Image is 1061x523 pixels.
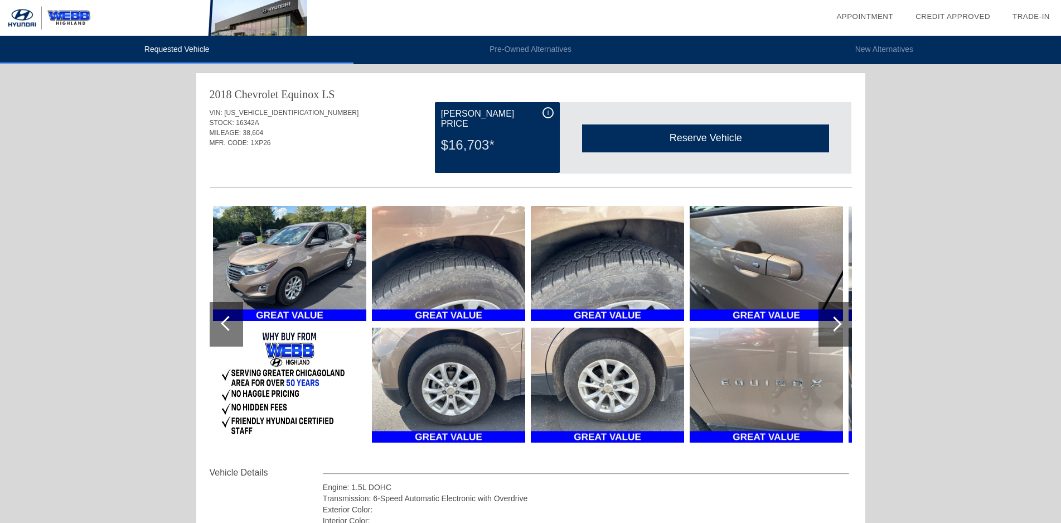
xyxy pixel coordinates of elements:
[323,482,850,493] div: Engine: 1.5L DOHC
[531,328,684,443] img: daf320c9-7232-4f98-81c7-81ce4b1fda17.jpg
[708,36,1061,64] li: New Alternatives
[213,328,366,443] img: 68e93f1f-169d-4c5e-920b-3e17542c5201.png
[210,109,222,117] span: VIN:
[224,109,358,117] span: [US_VEHICLE_IDENTIFICATION_NUMBER]
[441,107,554,131] div: [PERSON_NAME] Price
[243,129,264,137] span: 38,604
[213,206,366,321] img: 4890f982-0a76-49ce-8f50-95f374c76140.jpg
[582,124,829,152] div: Reserve Vehicle
[372,206,525,321] img: 5b2c764b-84d7-42c6-b34a-f7191b155464.jpg
[210,119,234,127] span: STOCK:
[690,206,843,321] img: 87f2dde4-f5cc-4314-900d-d4f705d167e7.jpg
[322,87,335,102] div: LS
[236,119,259,127] span: 16342A
[836,12,893,21] a: Appointment
[323,493,850,504] div: Transmission: 6-Speed Automatic Electronic with Overdrive
[441,131,554,160] div: $16,703*
[849,328,1002,443] img: d6446961-4879-49bf-a684-a1c08ed07052.jpg
[251,139,271,147] span: 1XP26
[690,328,843,443] img: 7c21657c-5382-42ab-b71b-f44ba261725a.jpg
[531,206,684,321] img: e5a94fa4-cf38-4e2f-aa4f-a0826b7d2707.jpg
[210,129,241,137] span: MILEAGE:
[210,466,323,479] div: Vehicle Details
[548,109,549,117] span: i
[323,504,850,515] div: Exterior Color:
[210,139,249,147] span: MFR. CODE:
[372,328,525,443] img: af115f3a-bbfa-42f1-a79a-e7224ae62068.jpg
[210,87,319,102] div: 2018 Chevrolet Equinox
[210,155,852,172] div: Quoted on [DATE] 8:06:46 PM
[353,36,707,64] li: Pre-Owned Alternatives
[915,12,990,21] a: Credit Approved
[1012,12,1050,21] a: Trade-In
[849,206,1002,321] img: 775ccb8f-5112-4351-900d-5906d2ba9b99.jpg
